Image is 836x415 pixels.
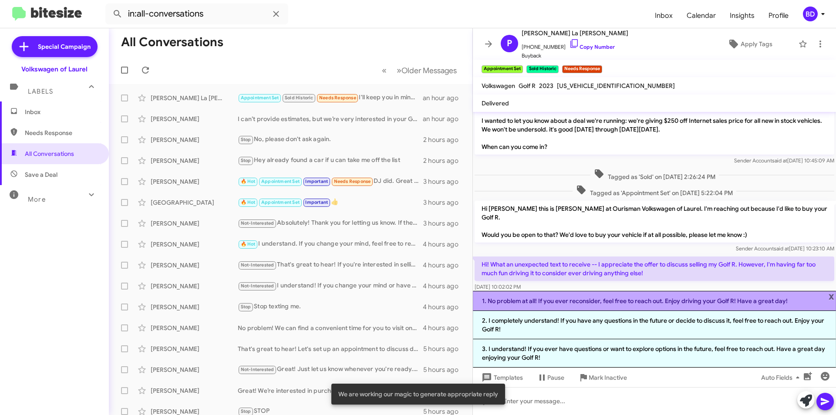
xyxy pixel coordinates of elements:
[423,156,465,165] div: 2 hours ago
[151,365,238,374] div: [PERSON_NAME]
[238,386,423,395] div: Great! We’re interested in purchasing your 2022 VW GTI. When can you bring it in for a free appra...
[382,65,387,76] span: «
[480,370,523,385] span: Templates
[482,65,523,73] small: Appointment Set
[305,199,328,205] span: Important
[475,283,521,290] span: [DATE] 10:02:02 PM
[423,115,465,123] div: an hour ago
[238,135,423,145] div: No, please don't ask again.
[334,179,371,184] span: Needs Response
[473,370,530,385] button: Templates
[238,115,423,123] div: I can’t provide estimates, but we’re very interested in your Golf Alltrack! I recommend booking a...
[241,304,251,310] span: Stop
[423,365,465,374] div: 5 hours ago
[705,36,794,52] button: Apply Tags
[151,261,238,270] div: [PERSON_NAME]
[238,197,423,207] div: 👍
[238,324,423,332] div: No problem! We can find a convenient time for you to visit once you're settled back. Let me know ...
[522,28,628,38] span: [PERSON_NAME] La [PERSON_NAME]
[151,135,238,144] div: [PERSON_NAME]
[680,3,723,28] a: Calendar
[539,82,553,90] span: 2023
[772,157,787,164] span: said at
[589,370,627,385] span: Mark Inactive
[151,94,238,102] div: [PERSON_NAME] La [PERSON_NAME]
[377,61,462,79] nav: Page navigation example
[319,95,356,101] span: Needs Response
[261,179,300,184] span: Appointment Set
[829,291,834,301] span: x
[423,282,465,290] div: 4 hours ago
[736,245,834,252] span: Sender Account [DATE] 10:23:10 AM
[305,179,328,184] span: Important
[519,82,536,90] span: Golf R
[151,386,238,395] div: [PERSON_NAME]
[423,261,465,270] div: 4 hours ago
[762,3,796,28] span: Profile
[475,87,834,155] p: Hi [PERSON_NAME] it’s [PERSON_NAME], General Sales Manager at Ourisman Volkswagen of Laurel. Than...
[151,303,238,311] div: [PERSON_NAME]
[151,198,238,207] div: [GEOGRAPHIC_DATA]
[241,137,251,142] span: Stop
[377,61,392,79] button: Previous
[241,95,279,101] span: Appointment Set
[734,157,834,164] span: Sender Account [DATE] 10:45:09 AM
[285,95,313,101] span: Sold Historic
[423,324,465,332] div: 4 hours ago
[241,199,256,205] span: 🔥 Hot
[238,281,423,291] div: I understand! If you change your mind or have questions about your vehicle's value, feel free to ...
[761,370,803,385] span: Auto Fields
[241,241,256,247] span: 🔥 Hot
[473,291,836,311] li: 1. No problem at all! If you ever reconsider, feel free to reach out. Enjoy driving your Golf R! ...
[530,370,571,385] button: Pause
[238,239,423,249] div: I understand. If you change your mind, feel free to reach out. I'm here to help whenever you're r...
[522,51,628,60] span: Buyback
[12,36,98,57] a: Special Campaign
[261,199,300,205] span: Appointment Set
[526,65,558,73] small: Sold Historic
[507,37,512,51] span: P
[241,367,274,372] span: Not-Interested
[648,3,680,28] span: Inbox
[423,94,465,102] div: an hour ago
[473,311,836,339] li: 2. I completely understand! If you have any questions in the future or decide to discuss it, feel...
[151,324,238,332] div: [PERSON_NAME]
[723,3,762,28] a: Insights
[151,344,238,353] div: [PERSON_NAME]
[238,176,423,186] div: DJ did. Great job meeting with me, he is the reason I keep coming back. The vehicle was not ready...
[423,198,465,207] div: 3 hours ago
[423,177,465,186] div: 3 hours ago
[21,65,88,74] div: Volkswagen of Laurel
[25,108,99,116] span: Inbox
[121,35,223,49] h1: All Conversations
[238,364,423,375] div: Great! Just let us know whenever you're ready. We're here to assist you with any questions or nee...
[151,219,238,228] div: [PERSON_NAME]
[754,370,810,385] button: Auto Fields
[482,99,509,107] span: Delivered
[473,339,836,368] li: 3. I understand! If you ever have questions or want to explore options in the future, feel free t...
[238,93,423,103] div: I'll keep you in mind but there's no need now to discuss further. Thanks.
[151,177,238,186] div: [PERSON_NAME]
[25,170,57,179] span: Save a Deal
[28,88,53,95] span: Labels
[391,61,462,79] button: Next
[423,303,465,311] div: 4 hours ago
[557,82,675,90] span: [US_VEHICLE_IDENTIFICATION_NUMBER]
[241,158,251,163] span: Stop
[803,7,818,21] div: BD
[423,219,465,228] div: 3 hours ago
[241,220,274,226] span: Not-Interested
[241,408,251,414] span: Stop
[151,282,238,290] div: [PERSON_NAME]
[38,42,91,51] span: Special Campaign
[238,344,423,353] div: That's great to hear! Let's set up an appointment to discuss details about your Atlas and evaluat...
[241,283,274,289] span: Not-Interested
[401,66,457,75] span: Older Messages
[241,262,274,268] span: Not-Interested
[796,7,826,21] button: BD
[151,240,238,249] div: [PERSON_NAME]
[397,65,401,76] span: »
[774,245,789,252] span: said at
